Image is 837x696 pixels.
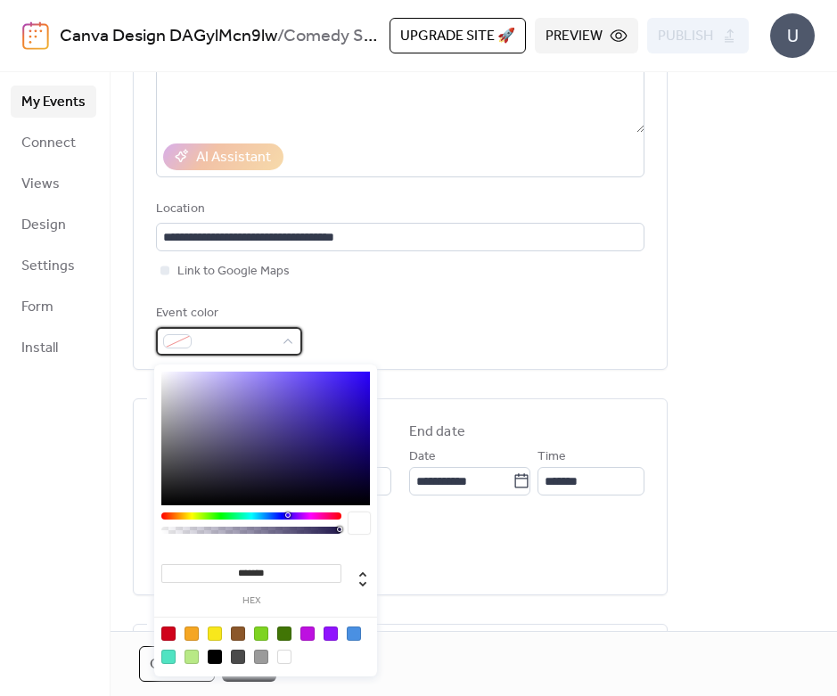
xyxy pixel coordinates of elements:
[208,650,222,664] div: #000000
[21,338,58,359] span: Install
[60,20,277,53] a: Canva Design DAGylMcn9lw
[400,26,515,47] span: Upgrade site 🚀
[185,626,199,641] div: #F5A623
[283,20,404,53] b: Comedy Shows
[208,626,222,641] div: #F8E71C
[300,626,315,641] div: #BD10E0
[21,215,66,236] span: Design
[11,250,96,282] a: Settings
[161,626,176,641] div: #D0021B
[11,168,96,200] a: Views
[22,21,49,50] img: logo
[139,646,215,682] button: Cancel
[347,626,361,641] div: #4A90E2
[11,86,96,118] a: My Events
[11,209,96,241] a: Design
[161,650,176,664] div: #50E3C2
[150,654,204,676] span: Cancel
[535,18,638,53] button: Preview
[277,650,291,664] div: #FFFFFF
[409,422,465,443] div: End date
[254,650,268,664] div: #9B9B9B
[21,297,53,318] span: Form
[231,650,245,664] div: #4A4A4A
[21,256,75,277] span: Settings
[177,261,290,282] span: Link to Google Maps
[161,596,341,606] label: hex
[21,133,76,154] span: Connect
[21,174,60,195] span: Views
[390,18,526,53] button: Upgrade site 🚀
[156,303,299,324] div: Event color
[537,446,566,468] span: Time
[546,26,603,47] span: Preview
[277,20,283,53] b: /
[231,626,245,641] div: #8B572A
[254,626,268,641] div: #7ED321
[11,291,96,323] a: Form
[156,199,641,220] div: Location
[21,92,86,113] span: My Events
[185,650,199,664] div: #B8E986
[277,626,291,641] div: #417505
[11,127,96,159] a: Connect
[409,446,436,468] span: Date
[324,626,338,641] div: #9013FE
[770,13,815,58] div: U
[11,332,96,364] a: Install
